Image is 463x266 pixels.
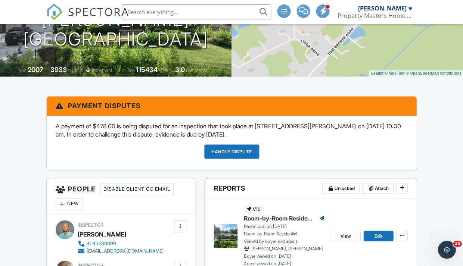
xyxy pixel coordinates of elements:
[337,12,412,19] div: Property Masters Home Inspections
[186,68,207,73] span: bathrooms
[92,68,112,73] span: basement
[78,228,126,240] div: [PERSON_NAME]
[28,66,43,73] div: 2007
[358,4,406,12] div: [PERSON_NAME]
[175,66,185,73] div: 3.0
[204,144,259,159] a: Handle Dispute
[371,71,383,75] a: Leaflet
[46,10,129,26] a: SPECTORA
[78,240,164,247] a: 4043230099
[122,4,271,19] input: Search everything...
[68,4,129,19] span: SPECTORA
[384,71,404,75] a: © MapTiler
[136,66,158,73] div: 115434
[78,222,103,228] span: Inspector
[87,248,164,254] div: [EMAIL_ADDRESS][DOMAIN_NAME]
[56,198,83,210] div: New
[46,4,63,20] img: The Best Home Inspection Software - Spectora
[119,68,135,73] span: Lot Size
[50,66,67,73] div: 3933
[438,241,456,259] iframe: Intercom live chat
[87,240,116,246] div: 4043230099
[78,247,164,254] a: [EMAIL_ADDRESS][DOMAIN_NAME]
[47,96,416,116] h3: Payment Disputes
[405,71,461,75] a: © OpenStreetMap contributors
[369,70,463,76] div: |
[56,122,401,138] span: A payment of $478.00 is being disputed for an inspection that took place at [STREET_ADDRESS][PERS...
[100,183,174,195] div: Disable Client CC Email
[68,68,78,73] span: sq. ft.
[47,178,195,215] h3: People
[159,68,168,73] span: sq.ft.
[18,68,27,73] span: Built
[453,241,462,247] span: 10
